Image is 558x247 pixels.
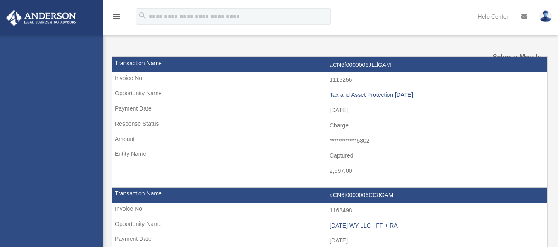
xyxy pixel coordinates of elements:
td: 2,997.00 [112,163,547,179]
img: Anderson Advisors Platinum Portal [4,10,78,26]
td: aCN6f0000006CC8GAM [112,188,547,203]
label: Select a Month: [481,52,541,63]
td: 1168498 [112,203,547,219]
img: User Pic [539,10,552,22]
td: aCN6f0000006JLdGAM [112,57,547,73]
td: [DATE] [112,103,547,118]
div: Tax and Asset Protection [DATE] [330,92,543,99]
td: Captured [112,148,547,164]
i: menu [112,12,121,21]
td: Charge [112,118,547,134]
td: 1115256 [112,72,547,88]
i: search [138,11,147,20]
a: menu [112,14,121,21]
div: [DATE] WY LLC - FF + RA [330,222,543,229]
